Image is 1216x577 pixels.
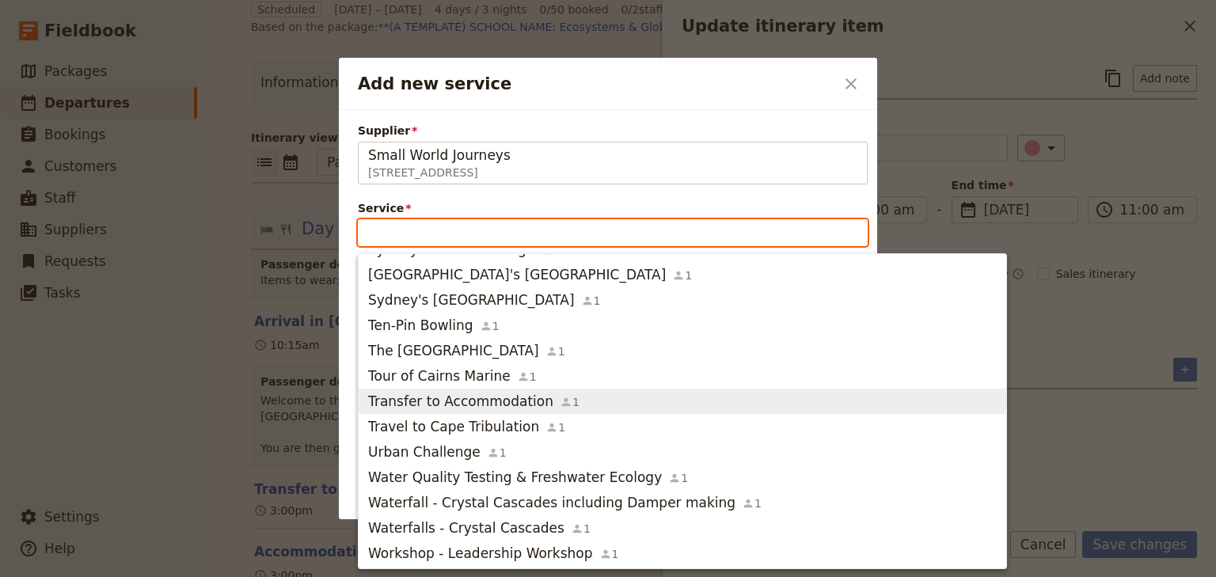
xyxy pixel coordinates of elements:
span: 1 [545,419,565,435]
span: 1 [672,268,692,283]
span: 1 [517,369,537,385]
button: Urban Challenge1 [359,439,1006,465]
span: Service [358,200,868,216]
span: 1 [581,293,601,309]
span: 1 [560,394,579,410]
span: Waterfall - Crystal Cascades including Damper making [368,493,735,512]
span: Transfer to Accommodation [368,392,553,411]
button: Close dialog [838,70,864,97]
h2: Add new service [358,72,834,96]
span: 1 [742,495,762,511]
span: Urban Challenge [368,442,481,461]
span: [GEOGRAPHIC_DATA]'s [GEOGRAPHIC_DATA] [368,265,666,284]
span: Supplier [358,123,868,139]
span: Waterfalls - Crystal Cascades [368,518,564,537]
span: Sydney's [GEOGRAPHIC_DATA] [368,290,575,309]
span: 1 [571,521,591,537]
button: The [GEOGRAPHIC_DATA]1 [359,338,1006,363]
button: Water Quality Testing & Freshwater Ecology1 [359,465,1006,490]
span: 1 [487,445,507,461]
button: Ten-Pin Bowling1 [359,313,1006,338]
button: Travel to Cape Tribulation1 [359,414,1006,439]
button: Waterfall - Crystal Cascades including Damper making1 [359,490,1006,515]
span: Small World Journeys [368,146,511,165]
span: Water Quality Testing & Freshwater Ecology [368,468,662,487]
span: 1 [545,344,565,359]
span: Workshop - Leadership Workshop [368,544,593,563]
button: Waterfalls - Crystal Cascades1 [359,515,1006,541]
button: Sydney's [GEOGRAPHIC_DATA]1 [359,287,1006,313]
span: 1 [480,318,500,334]
span: Tour of Cairns Marine [368,366,511,385]
span: Ten-Pin Bowling [368,316,473,335]
span: 1 [599,546,619,562]
span: [STREET_ADDRESS] [368,165,857,180]
span: 1 [668,470,688,486]
span: Travel to Cape Tribulation [368,417,539,436]
span: The [GEOGRAPHIC_DATA] [368,341,539,360]
input: Service [358,219,868,246]
button: Tour of Cairns Marine1 [359,363,1006,389]
button: Workshop - Leadership Workshop1 [359,541,1006,566]
button: Transfer to Accommodation1 [359,389,1006,414]
button: [GEOGRAPHIC_DATA]'s [GEOGRAPHIC_DATA]1 [359,262,1006,287]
